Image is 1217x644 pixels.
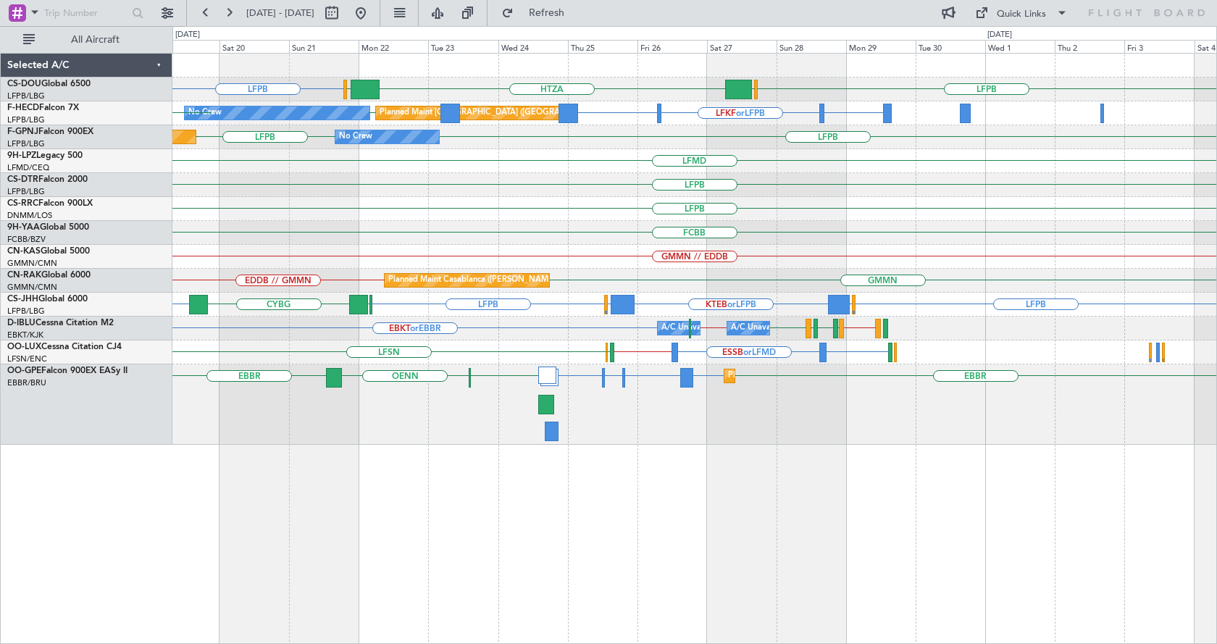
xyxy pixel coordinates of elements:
div: [DATE] [175,29,200,41]
div: Wed 24 [498,40,568,53]
a: LFMD/CEQ [7,162,49,173]
div: A/C Unavailable [GEOGRAPHIC_DATA]-[GEOGRAPHIC_DATA] [731,317,962,339]
div: Sun 21 [289,40,359,53]
a: GMMN/CMN [7,258,57,269]
div: [DATE] [987,29,1012,41]
span: CS-DTR [7,175,38,184]
div: Planned Maint [GEOGRAPHIC_DATA] ([GEOGRAPHIC_DATA] National) [728,365,990,387]
a: EBBR/BRU [7,377,46,388]
span: CS-RRC [7,199,38,208]
span: CS-JHH [7,295,38,304]
a: CS-RRCFalcon 900LX [7,199,93,208]
span: F-HECD [7,104,39,112]
div: Planned Maint [GEOGRAPHIC_DATA] ([GEOGRAPHIC_DATA]) [380,102,608,124]
div: Wed 1 [985,40,1055,53]
span: F-GPNJ [7,127,38,136]
div: Sun 28 [777,40,846,53]
span: CS-DOU [7,80,41,88]
a: FCBB/BZV [7,234,46,245]
a: DNMM/LOS [7,210,52,221]
div: Thu 25 [568,40,637,53]
div: A/C Unavailable [GEOGRAPHIC_DATA] ([GEOGRAPHIC_DATA] National) [661,317,931,339]
div: Planned Maint Casablanca ([PERSON_NAME] Intl) [388,269,572,291]
div: Mon 22 [359,40,428,53]
div: Tue 23 [428,40,498,53]
button: All Aircraft [16,28,157,51]
div: Thu 2 [1055,40,1124,53]
button: Refresh [495,1,582,25]
a: CN-RAKGlobal 6000 [7,271,91,280]
div: Sat 20 [219,40,289,53]
span: OO-LUX [7,343,41,351]
a: LFPB/LBG [7,114,45,125]
div: Fri 19 [150,40,219,53]
a: 9H-LPZLegacy 500 [7,151,83,160]
a: D-IBLUCessna Citation M2 [7,319,114,327]
a: OO-LUXCessna Citation CJ4 [7,343,122,351]
a: LFSN/ENC [7,354,47,364]
span: OO-GPE [7,367,41,375]
span: 9H-LPZ [7,151,36,160]
a: EBKT/KJK [7,330,43,340]
a: F-HECDFalcon 7X [7,104,79,112]
span: 9H-YAA [7,223,40,232]
span: CN-RAK [7,271,41,280]
a: LFPB/LBG [7,306,45,317]
div: Fri 26 [637,40,707,53]
a: LFPB/LBG [7,91,45,101]
span: CN-KAS [7,247,41,256]
span: D-IBLU [7,319,35,327]
a: CN-KASGlobal 5000 [7,247,90,256]
a: LFPB/LBG [7,186,45,197]
a: GMMN/CMN [7,282,57,293]
a: CS-DTRFalcon 2000 [7,175,88,184]
span: [DATE] - [DATE] [246,7,314,20]
button: Quick Links [968,1,1075,25]
div: Sat 27 [707,40,777,53]
div: Mon 29 [846,40,916,53]
div: Fri 3 [1124,40,1194,53]
a: LFPB/LBG [7,138,45,149]
a: CS-DOUGlobal 6500 [7,80,91,88]
a: 9H-YAAGlobal 5000 [7,223,89,232]
a: CS-JHHGlobal 6000 [7,295,88,304]
div: No Crew [188,102,222,124]
div: Quick Links [997,7,1046,22]
a: OO-GPEFalcon 900EX EASy II [7,367,127,375]
div: No Crew [339,126,372,148]
span: Refresh [517,8,577,18]
input: Trip Number [44,2,127,24]
div: Tue 30 [916,40,985,53]
a: F-GPNJFalcon 900EX [7,127,93,136]
span: All Aircraft [38,35,153,45]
